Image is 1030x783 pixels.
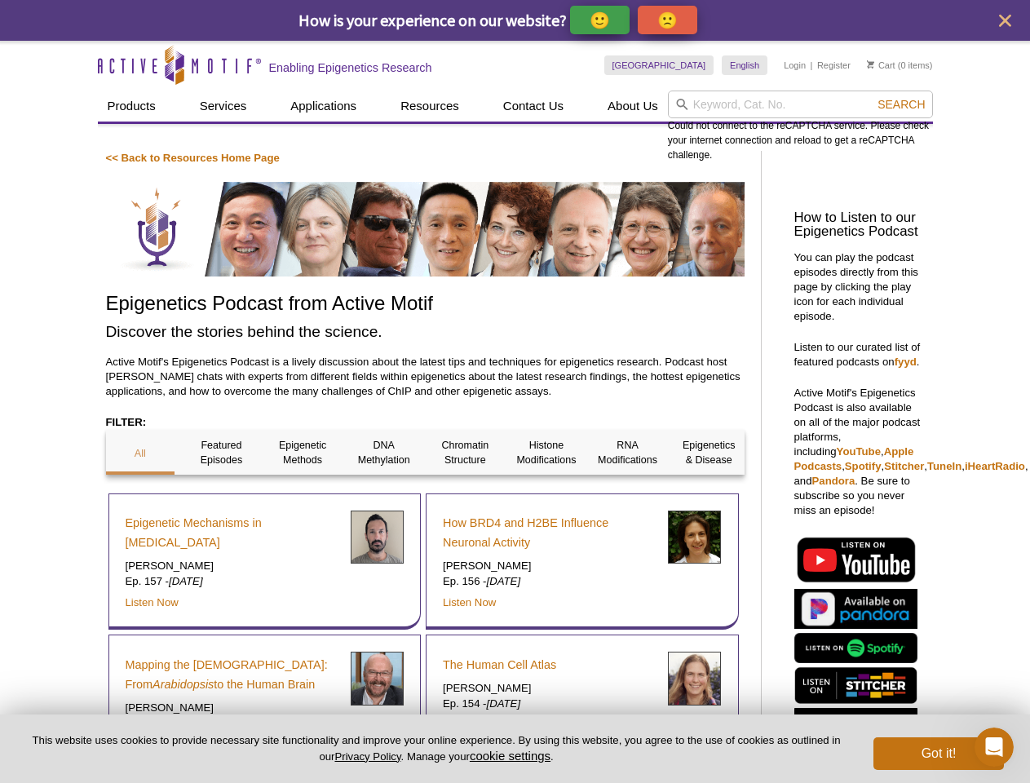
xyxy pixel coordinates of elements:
input: Keyword, Cat. No. [668,91,933,118]
h2: Enabling Epigenetics Research [269,60,432,75]
h3: How to Listen to our Epigenetics Podcast [794,211,925,239]
iframe: Intercom live chat [975,728,1014,767]
a: Listen Now [443,596,496,608]
img: Discover the stories behind the science. [106,182,745,276]
div: Could not connect to the reCAPTCHA service. Please check your internet connection and reload to g... [668,91,933,162]
img: Luca Magnani headshot [351,511,404,564]
a: iHeartRadio [965,460,1025,472]
p: [PERSON_NAME] [126,559,338,573]
a: Spotify [845,460,882,472]
a: Stitcher [884,460,924,472]
p: Ep. 157 - [126,574,338,589]
p: Epigenetic Methods [268,438,338,467]
p: Featured Episodes [187,438,256,467]
a: Resources [391,91,469,122]
a: Contact Us [493,91,573,122]
img: Listen on iHeartRadio [794,708,917,743]
a: Applications [281,91,366,122]
p: All [106,446,175,461]
h2: Discover the stories behind the science. [106,321,745,343]
em: [DATE] [169,575,203,587]
button: close [995,11,1015,31]
a: Login [784,60,806,71]
span: Search [877,98,925,111]
p: [PERSON_NAME] [126,701,338,715]
a: Apple Podcasts [794,445,914,472]
a: TuneIn [927,460,961,472]
a: Mapping the [DEMOGRAPHIC_DATA]: FromArabidopsisto the Human Brain [126,655,338,694]
a: English [722,55,767,75]
p: Active Motif's Epigenetics Podcast is a lively discussion about the latest tips and techniques fo... [106,355,745,399]
img: Listen on YouTube [794,534,917,585]
img: Your Cart [867,60,874,69]
a: Epigenetic Mechanisms in [MEDICAL_DATA] [126,513,338,552]
a: Cart [867,60,895,71]
p: 🙂 [590,10,610,30]
em: [DATE] [487,575,521,587]
button: Search [873,97,930,112]
p: Listen to our curated list of featured podcasts on . [794,340,925,369]
p: [PERSON_NAME] [443,681,656,696]
img: Erica Korb headshot [668,511,721,564]
a: fyyd [895,356,917,368]
img: Listen on Stitcher [794,667,917,704]
a: << Back to Resources Home Page [106,152,280,164]
a: Privacy Policy [334,750,400,763]
p: You can play the podcast episodes directly from this page by clicking the play icon for each indi... [794,250,925,324]
img: Listen on Pandora [794,589,917,629]
a: Services [190,91,257,122]
img: Listen on Spotify [794,633,917,663]
p: RNA Modifications [593,438,662,467]
span: How is your experience on our website? [298,10,567,30]
a: YouTube [837,445,881,458]
a: How BRD4 and H2BE Influence Neuronal Activity [443,513,656,552]
a: Pandora [812,475,855,487]
a: Products [98,91,166,122]
p: Histone Modifications [512,438,581,467]
p: This website uses cookies to provide necessary site functionality and improve your online experie... [26,733,847,764]
p: Chromatin Structure [431,438,500,467]
a: [GEOGRAPHIC_DATA] [604,55,714,75]
p: 🙁 [657,10,678,30]
p: Epigenetics & Disease [674,438,744,467]
p: DNA Methylation [349,438,418,467]
li: (0 items) [867,55,933,75]
a: About Us [598,91,668,122]
p: Ep. 154 - [443,697,656,711]
p: Active Motif's Epigenetics Podcast is also available on all of the major podcast platforms, inclu... [794,386,925,518]
p: [PERSON_NAME] [443,559,656,573]
h1: Epigenetics Podcast from Active Motif [106,293,745,316]
img: Sarah Teichmann headshot [668,652,721,705]
li: | [811,55,813,75]
em: Arabidopsis [153,678,214,691]
a: Register [817,60,851,71]
em: [DATE] [487,697,521,710]
button: Got it! [873,737,1004,770]
a: Listen Now [126,596,179,608]
p: Ep. 156 - [443,574,656,589]
button: cookie settings [470,749,550,763]
a: The Human Cell Atlas [443,655,556,675]
img: Joseph Ecker headshot [351,652,404,705]
strong: FILTER: [106,416,147,428]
